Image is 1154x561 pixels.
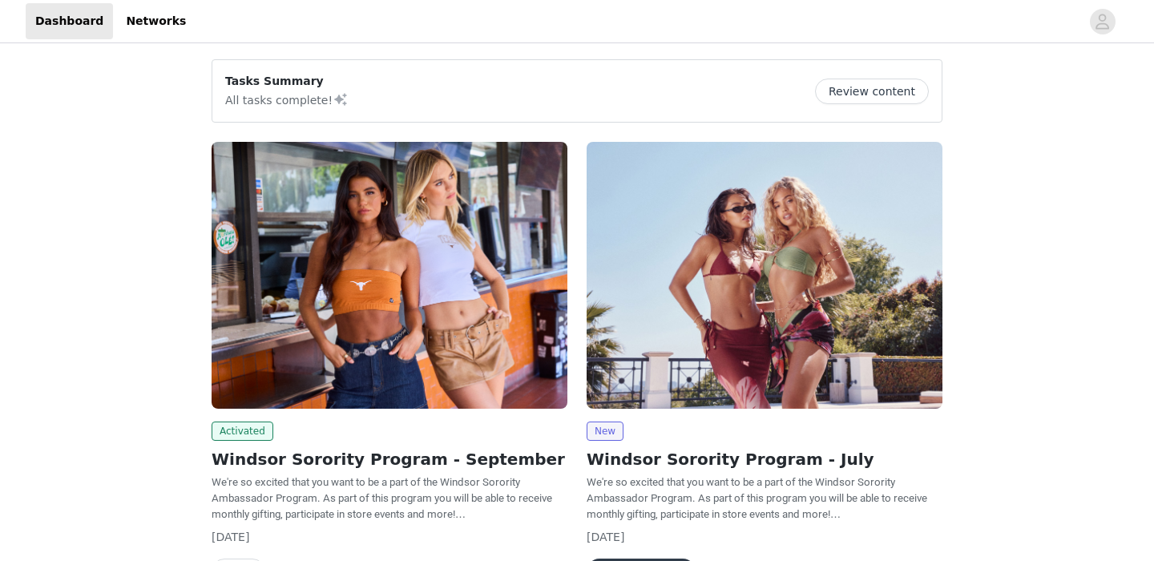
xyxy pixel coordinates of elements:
span: We're so excited that you want to be a part of the Windsor Sorority Ambassador Program. As part o... [212,476,552,520]
span: Activated [212,422,273,441]
span: We're so excited that you want to be a part of the Windsor Sorority Ambassador Program. As part o... [587,476,927,520]
span: New [587,422,623,441]
img: Windsor [212,142,567,409]
a: Networks [116,3,196,39]
span: [DATE] [587,531,624,543]
span: [DATE] [212,531,249,543]
h2: Windsor Sorority Program - September [212,447,567,471]
p: Tasks Summary [225,73,349,90]
div: avatar [1095,9,1110,34]
img: Windsor [587,142,942,409]
button: Review content [815,79,929,104]
a: Dashboard [26,3,113,39]
p: All tasks complete! [225,90,349,109]
h2: Windsor Sorority Program - July [587,447,942,471]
